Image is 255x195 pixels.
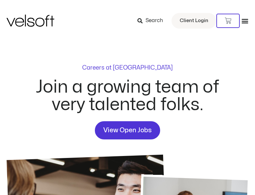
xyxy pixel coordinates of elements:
[82,65,173,71] p: Careers at [GEOGRAPHIC_DATA]
[137,15,168,26] a: Search
[28,78,227,113] h2: Join a growing team of very talented folks.
[103,125,152,136] span: View Open Jobs
[241,17,249,24] div: Menu Toggle
[146,17,163,25] span: Search
[95,121,160,139] a: View Open Jobs
[180,17,208,25] span: Client Login
[6,15,54,27] img: Velsoft Training Materials
[172,13,216,29] a: Client Login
